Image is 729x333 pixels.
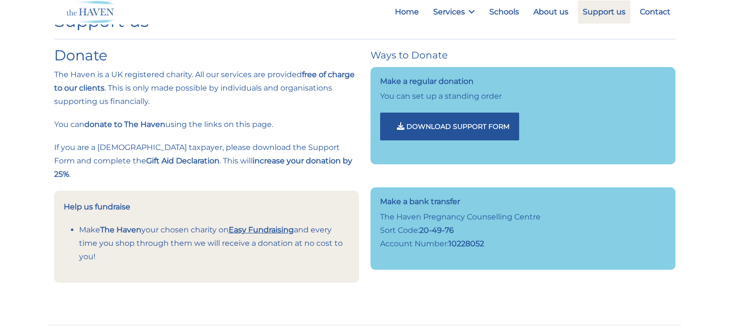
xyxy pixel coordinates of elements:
p: The Haven Pregnancy Counselling Centre Sort Code: Account Number: [380,210,666,251]
a: Support us [578,0,630,23]
p: Make your chosen charity on and every time you shop through them we will receive a donation at no... [79,223,349,264]
strong: 20-49-76 [419,226,454,235]
a: Home [390,0,424,23]
p: You can set up a standing order [380,90,666,103]
strong: Make a bank transfer [380,197,460,206]
strong: The Haven [100,225,141,234]
p: You can using the links on this page. [54,118,359,131]
strong: increase your donation by 25% [54,156,352,179]
a: Contact [635,0,675,23]
strong: Make a regular donation [380,77,474,86]
strong: 10228052 [449,239,484,248]
p: If you are a [DEMOGRAPHIC_DATA] taxpayer, please download the Support Form and complete the . Thi... [54,141,359,181]
p: The Haven is a UK registered charity. All our services are provided . This is only made possible ... [54,68,359,108]
a: About us [529,0,573,23]
h2: Donate [54,47,359,64]
strong: Help us fundraise [64,202,130,211]
strong: donate to The Haven [84,120,165,129]
h4: Ways to Donate [370,47,675,63]
a: Services [428,0,480,23]
a: Schools [485,0,524,23]
span: Download Support form [406,122,509,131]
strong: Gift Aid Declaration [146,156,220,165]
button: Download Support form [380,113,519,140]
a: Easy Fundraising [229,225,294,234]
